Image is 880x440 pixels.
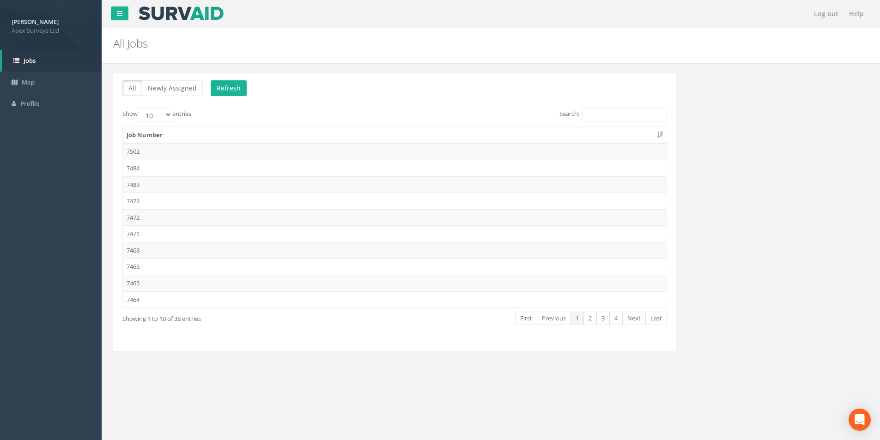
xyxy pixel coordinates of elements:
a: Last [645,312,667,325]
span: Jobs [24,56,36,65]
a: First [515,312,537,325]
select: Showentries [138,108,172,121]
a: 3 [596,312,610,325]
button: Refresh [211,80,247,96]
td: 7473 [123,193,667,209]
a: [PERSON_NAME] Apex Surveys Ltd [12,15,90,35]
button: All [122,80,142,96]
label: Show entries [122,108,191,121]
td: 7483 [123,176,667,193]
td: 7484 [123,160,667,176]
a: 2 [583,312,597,325]
td: 7464 [123,291,667,308]
a: 4 [609,312,623,325]
label: Search: [559,108,667,121]
td: 7465 [123,275,667,291]
span: Apex Surveys Ltd [12,26,90,35]
h2: All Jobs [113,37,740,49]
a: 1 [570,312,584,325]
button: Newly Assigned [142,80,203,96]
td: 7468 [123,242,667,259]
div: Showing 1 to 10 of 38 entries [122,311,341,323]
td: 7502 [123,143,667,160]
input: Search: [583,108,667,121]
td: 7471 [123,225,667,242]
a: Jobs [2,50,102,72]
a: Previous [537,312,571,325]
a: Next [622,312,646,325]
span: Profile [20,99,39,108]
td: 7472 [123,209,667,226]
strong: [PERSON_NAME] [12,18,59,26]
div: Open Intercom Messenger [849,409,871,431]
span: Map [22,78,35,86]
td: 7466 [123,258,667,275]
th: Job Number: activate to sort column ascending [123,127,667,144]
